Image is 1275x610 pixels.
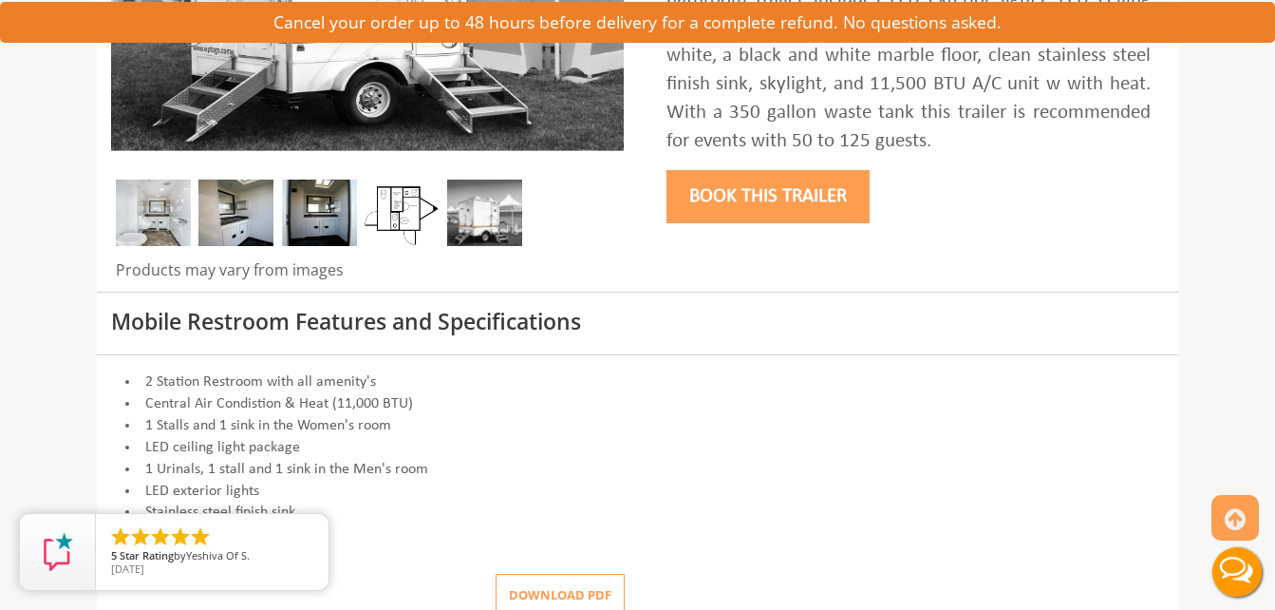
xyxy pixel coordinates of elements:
img: Review Rating [39,533,77,571]
li:  [109,525,132,548]
li: LED ceiling light package [111,437,1165,459]
div: Products may vary from images [111,259,624,292]
li:  [189,525,212,548]
button: Live Chat [1199,534,1275,610]
button: Book this trailer [666,170,870,223]
span: Yeshiva Of S. [186,548,250,562]
span: [DATE] [111,562,144,576]
img: Floor Plan of 2 station Mini restroom with sink and toilet [365,180,440,246]
li: Stainless steel finish sink [111,502,1165,524]
span: 5 [111,548,117,562]
li: Central Air Condistion & Heat (11,000 BTU) [111,393,1165,415]
h3: Mobile Restroom Features and Specifications [111,310,1165,334]
li:  [169,525,192,548]
span: Star Rating [120,548,174,562]
li: 1 Urinals, 1 stall and 1 sink in the Men's room [111,459,1165,481]
li: 1 Stalls and 1 sink in the Women's room [111,415,1165,437]
span: by [111,550,313,563]
img: Inside of complete restroom with a stall, a urinal, tissue holders, cabinets and mirror [116,180,191,246]
li: LED exterior lights [111,481,1165,503]
a: Download pdf [480,586,625,603]
li: Skylight [111,524,1165,545]
img: A mini restroom trailer with two separate stations and separate doors for males and females [447,180,522,246]
li: 2 Station Restroom with all amenity's [111,372,1165,393]
li:  [129,525,152,548]
img: DSC_0004_email [282,180,357,246]
img: DSC_0016_email [198,180,273,246]
li:  [149,525,172,548]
